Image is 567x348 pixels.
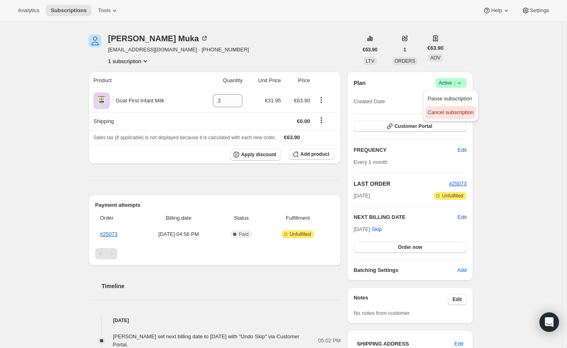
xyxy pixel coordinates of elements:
[453,144,471,157] button: Edit
[300,151,329,157] span: Add product
[297,118,310,124] span: €0.00
[266,214,329,222] span: Fulfillment
[428,95,472,102] span: Pause subscription
[113,333,299,348] span: [PERSON_NAME] set next billing date to [DATE] with "Undo Skip" via Customer Portal.
[398,244,422,250] span: Order now
[51,7,87,14] span: Subscriptions
[399,44,411,55] button: 1
[458,213,467,221] button: Edit
[100,231,117,237] a: #25073
[89,34,102,47] span: Dorjan Muka
[108,57,149,65] button: Product actions
[290,231,311,238] span: Unfulfilled
[354,213,458,221] h2: NEXT BILLING DATE
[98,7,110,14] span: Tools
[294,98,310,104] span: €63.90
[395,123,432,129] span: Customer Portal
[354,79,366,87] h2: Plan
[283,72,312,89] th: Price
[93,135,276,140] span: Sales tax (if applicable) is not displayed because it is calculated with each new order.
[141,214,216,222] span: Billing date
[108,34,208,42] div: [PERSON_NAME] Muka
[46,5,91,16] button: Subscriptions
[452,296,462,303] span: Edit
[93,5,123,16] button: Tools
[449,180,467,188] button: #25073
[358,44,382,55] button: €63.90
[425,92,476,105] button: Pause subscription
[354,159,388,165] span: Every 1 month
[89,72,197,89] th: Product
[221,214,261,222] span: Status
[491,7,502,14] span: Help
[427,44,444,52] span: €63.90
[354,192,370,200] span: [DATE]
[318,337,341,345] span: 05:02 PM
[89,112,197,130] th: Shipping
[478,5,515,16] button: Help
[230,149,281,161] button: Apply discount
[289,149,334,160] button: Add product
[454,340,463,348] span: Edit
[354,121,467,132] button: Customer Portal
[354,310,410,316] span: No notes from customer
[452,264,471,277] button: Add
[517,5,554,16] button: Settings
[363,47,378,53] span: €63.90
[315,116,328,125] button: Shipping actions
[239,231,248,238] span: Paid
[95,248,334,259] nav: Pagination
[449,180,467,187] a: #25073
[110,97,164,105] div: Goat First Infant Milk
[18,7,39,14] span: Analytics
[530,7,549,14] span: Settings
[354,98,385,106] span: Created Date
[284,134,300,140] span: €63.90
[448,294,467,305] button: Edit
[457,266,467,274] span: Add
[357,340,454,348] h3: SHIPPING ADDRESS
[13,5,44,16] button: Analytics
[354,146,458,154] h2: FREQUENCY
[442,193,463,199] span: Unfulfilled
[439,79,463,87] span: Active
[354,242,467,253] button: Order now
[89,316,341,325] h4: [DATE]
[430,55,440,61] span: AOV
[265,98,281,104] span: €31.95
[425,106,476,119] button: Cancel subscription
[93,93,110,109] img: product img
[95,201,334,209] h2: Payment attempts
[354,294,448,305] h3: Notes
[458,146,467,154] span: Edit
[354,226,382,232] span: [DATE] ·
[539,312,559,332] div: Open Intercom Messenger
[354,180,449,188] h2: LAST ORDER
[372,225,382,233] span: Skip
[141,230,216,238] span: [DATE] · 04:56 PM
[102,282,341,290] h2: Timeline
[197,72,245,89] th: Quantity
[245,72,283,89] th: Unit Price
[428,109,474,115] span: Cancel subscription
[95,209,139,227] th: Order
[315,95,328,104] button: Product actions
[354,266,457,274] h6: Batching Settings
[454,80,455,86] span: |
[241,151,276,158] span: Apply discount
[367,223,386,236] button: Skip
[366,58,374,64] span: LTV
[395,58,415,64] span: ORDERS
[403,47,406,53] span: 1
[108,46,249,54] span: [EMAIL_ADDRESS][DOMAIN_NAME] · [PHONE_NUMBER]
